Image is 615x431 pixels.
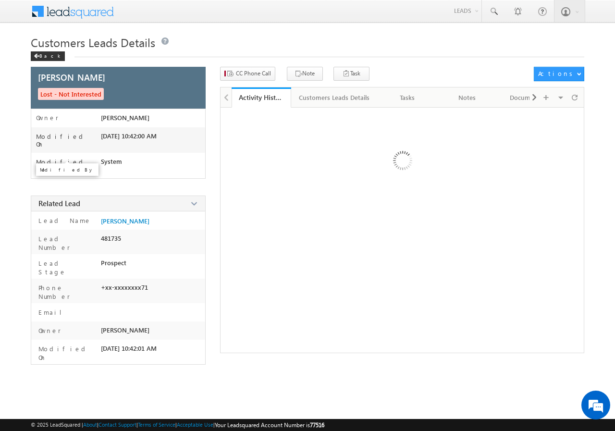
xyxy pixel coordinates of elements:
[36,114,59,122] label: Owner
[299,92,369,103] div: Customers Leads Details
[36,283,97,301] label: Phone Number
[215,421,324,429] span: Your Leadsquared Account Number is
[497,87,557,108] a: Documents
[101,132,157,140] span: [DATE] 10:42:00 AM
[101,259,126,267] span: Prospect
[31,35,155,50] span: Customers Leads Details
[36,216,91,225] label: Lead Name
[36,133,101,148] label: Modified On
[138,421,175,428] a: Terms of Service
[333,67,369,81] button: Task
[232,87,291,108] a: Activity History
[287,67,323,81] button: Note
[386,92,429,103] div: Tasks
[378,87,438,108] a: Tasks
[38,88,104,100] span: Lost - Not Interested
[445,92,489,103] div: Notes
[101,283,148,291] span: +xx-xxxxxxxx71
[31,420,324,430] span: © 2025 LeadSquared | | | | |
[352,112,452,212] img: Loading ...
[177,421,213,428] a: Acceptable Use
[36,259,97,276] label: Lead Stage
[291,87,378,108] a: Customers Leads Details
[36,234,97,252] label: Lead Number
[236,69,271,78] span: CC Phone Call
[220,67,275,81] button: CC Phone Call
[505,92,548,103] div: Documents
[38,73,105,82] span: [PERSON_NAME]
[538,69,576,78] div: Actions
[36,326,61,335] label: Owner
[534,67,584,81] button: Actions
[36,158,101,173] label: Modified By
[101,217,149,225] a: [PERSON_NAME]
[31,51,65,61] div: Back
[239,93,284,102] div: Activity History
[98,421,136,428] a: Contact Support
[40,166,95,173] p: Modified By
[101,158,122,165] span: System
[101,234,121,242] span: 481735
[310,421,324,429] span: 77516
[36,308,69,317] label: Email
[83,421,97,428] a: About
[232,87,291,107] li: Activity History
[101,345,157,352] span: [DATE] 10:42:01 AM
[36,345,97,362] label: Modified On
[101,114,149,122] span: [PERSON_NAME]
[38,198,80,208] span: Related Lead
[438,87,497,108] a: Notes
[101,326,149,334] span: [PERSON_NAME]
